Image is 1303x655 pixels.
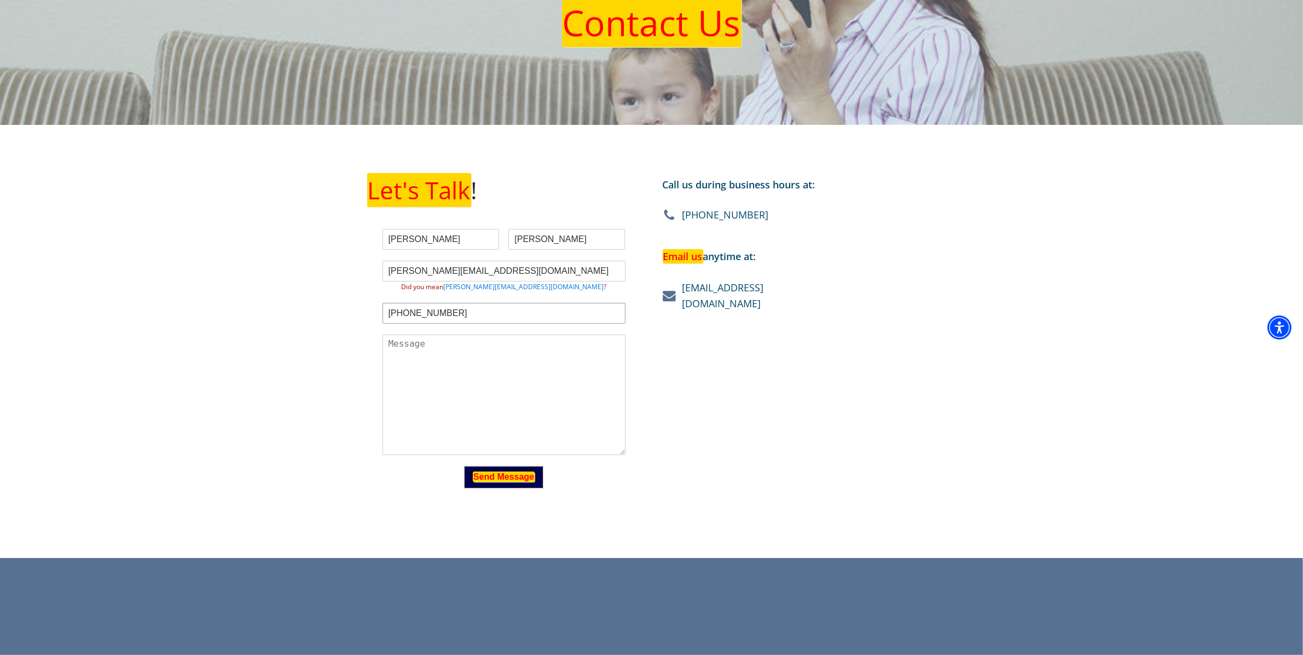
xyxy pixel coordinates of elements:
label: Did you mean ? [383,281,626,292]
button: Send Message [464,466,543,488]
input: Last Name [508,229,625,250]
h1: ! [367,177,478,203]
a: [EMAIL_ADDRESS][DOMAIN_NAME] [682,280,764,312]
div: Call us during business hours at: [663,177,815,209]
em: Let's Talk [367,173,471,207]
input: First Name [383,229,499,250]
div: Accessibility Menu [1267,315,1292,340]
a: [PERSON_NAME][EMAIL_ADDRESS][DOMAIN_NAME] [443,282,604,291]
em: Send Message [473,472,535,482]
input: Email Address [383,261,626,281]
div: anytime at: [663,249,756,280]
div: [PHONE_NUMBER] [682,208,769,222]
em: Email us [663,249,703,263]
input: Phone [383,303,626,324]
